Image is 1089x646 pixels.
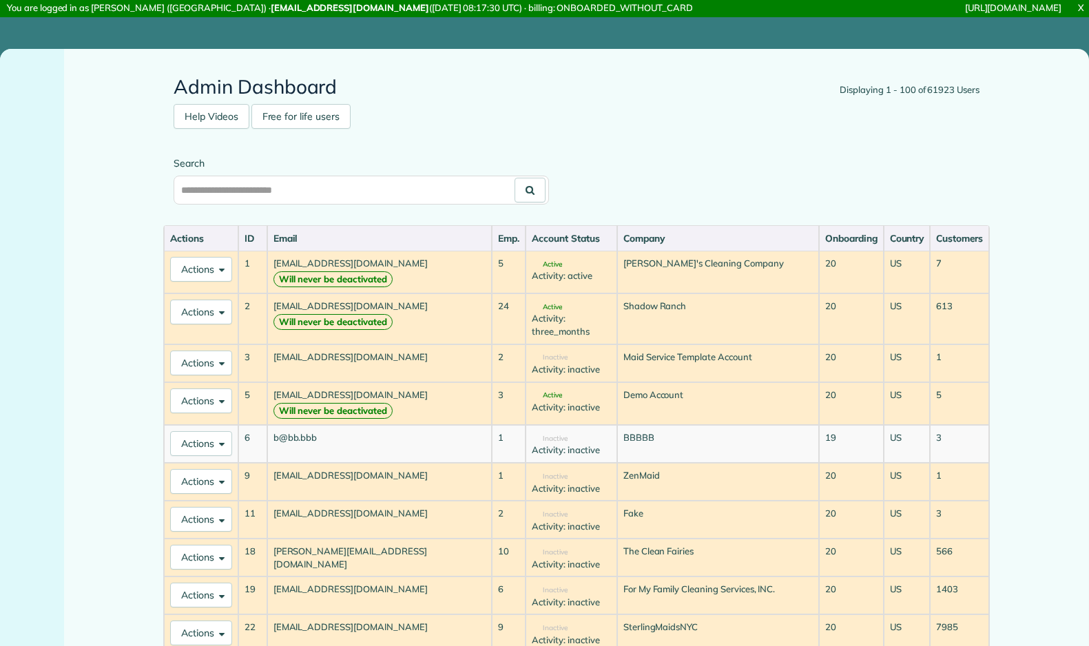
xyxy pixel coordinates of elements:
td: 20 [819,501,884,539]
td: 6 [238,425,267,463]
strong: Will never be deactivated [273,314,393,330]
td: ZenMaid [617,463,819,501]
div: Activity: inactive [532,363,611,376]
td: The Clean Fairies [617,539,819,576]
td: 1 [238,251,267,293]
td: [EMAIL_ADDRESS][DOMAIN_NAME] [267,344,492,382]
td: 6 [492,576,526,614]
strong: Will never be deactivated [273,271,393,287]
td: Fake [617,501,819,539]
td: US [884,344,931,382]
td: 7 [930,251,989,293]
td: 2 [492,344,526,382]
button: Actions [170,257,232,282]
td: 3 [238,344,267,382]
td: 1403 [930,576,989,614]
strong: [EMAIL_ADDRESS][DOMAIN_NAME] [271,2,429,13]
td: 19 [819,425,884,463]
span: Active [532,304,562,311]
span: Inactive [532,354,568,361]
td: 20 [819,576,884,614]
td: 5 [930,382,989,425]
td: 24 [492,293,526,344]
td: US [884,463,931,501]
td: [EMAIL_ADDRESS][DOMAIN_NAME] [267,293,492,344]
div: Customers [936,231,983,245]
td: US [884,293,931,344]
button: Actions [170,507,232,532]
a: Help Videos [174,104,249,129]
td: 20 [819,539,884,576]
div: Email [273,231,486,245]
span: Inactive [532,435,568,442]
td: 10 [492,539,526,576]
div: Activity: inactive [532,596,611,609]
div: Activity: inactive [532,482,611,495]
td: [EMAIL_ADDRESS][DOMAIN_NAME] [267,576,492,614]
div: Activity: three_months [532,312,611,337]
td: 566 [930,539,989,576]
td: [EMAIL_ADDRESS][DOMAIN_NAME] [267,501,492,539]
td: 3 [930,501,989,539]
span: Inactive [532,549,568,556]
span: Inactive [532,511,568,518]
td: b@bb.bbb [267,425,492,463]
button: Actions [170,300,232,324]
td: 9 [238,463,267,501]
label: Search [174,156,549,170]
div: Emp. [498,231,519,245]
div: Activity: inactive [532,520,611,533]
td: US [884,425,931,463]
div: Displaying 1 - 100 of 61923 Users [840,83,979,97]
td: [PERSON_NAME]'s Cleaning Company [617,251,819,293]
td: Demo Account [617,382,819,425]
td: 3 [930,425,989,463]
div: Activity: inactive [532,558,611,571]
td: BBBBB [617,425,819,463]
button: Actions [170,583,232,607]
td: [PERSON_NAME][EMAIL_ADDRESS][DOMAIN_NAME] [267,539,492,576]
div: Company [623,231,813,245]
a: [URL][DOMAIN_NAME] [965,2,1061,13]
td: 2 [238,293,267,344]
button: Actions [170,545,232,570]
td: 20 [819,344,884,382]
div: Account Status [532,231,611,245]
td: 1 [492,463,526,501]
div: Activity: inactive [532,444,611,457]
td: 1 [930,344,989,382]
td: 1 [492,425,526,463]
a: Free for life users [251,104,351,129]
button: Actions [170,351,232,375]
td: US [884,251,931,293]
td: [EMAIL_ADDRESS][DOMAIN_NAME] [267,463,492,501]
div: ID [245,231,261,245]
td: 11 [238,501,267,539]
button: Actions [170,388,232,413]
button: Actions [170,621,232,645]
span: Active [532,392,562,399]
div: Activity: active [532,269,611,282]
td: 2 [492,501,526,539]
td: 19 [238,576,267,614]
span: Inactive [532,625,568,632]
td: 5 [492,251,526,293]
td: 1 [930,463,989,501]
span: Active [532,261,562,268]
td: [EMAIL_ADDRESS][DOMAIN_NAME] [267,251,492,293]
div: Onboarding [825,231,878,245]
td: US [884,576,931,614]
td: 3 [492,382,526,425]
td: 20 [819,251,884,293]
button: Actions [170,431,232,456]
td: [EMAIL_ADDRESS][DOMAIN_NAME] [267,382,492,425]
td: 20 [819,382,884,425]
div: Activity: inactive [532,401,611,414]
td: 20 [819,463,884,501]
td: US [884,382,931,425]
div: Actions [170,231,232,245]
td: 20 [819,293,884,344]
td: 5 [238,382,267,425]
td: US [884,539,931,576]
td: 613 [930,293,989,344]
